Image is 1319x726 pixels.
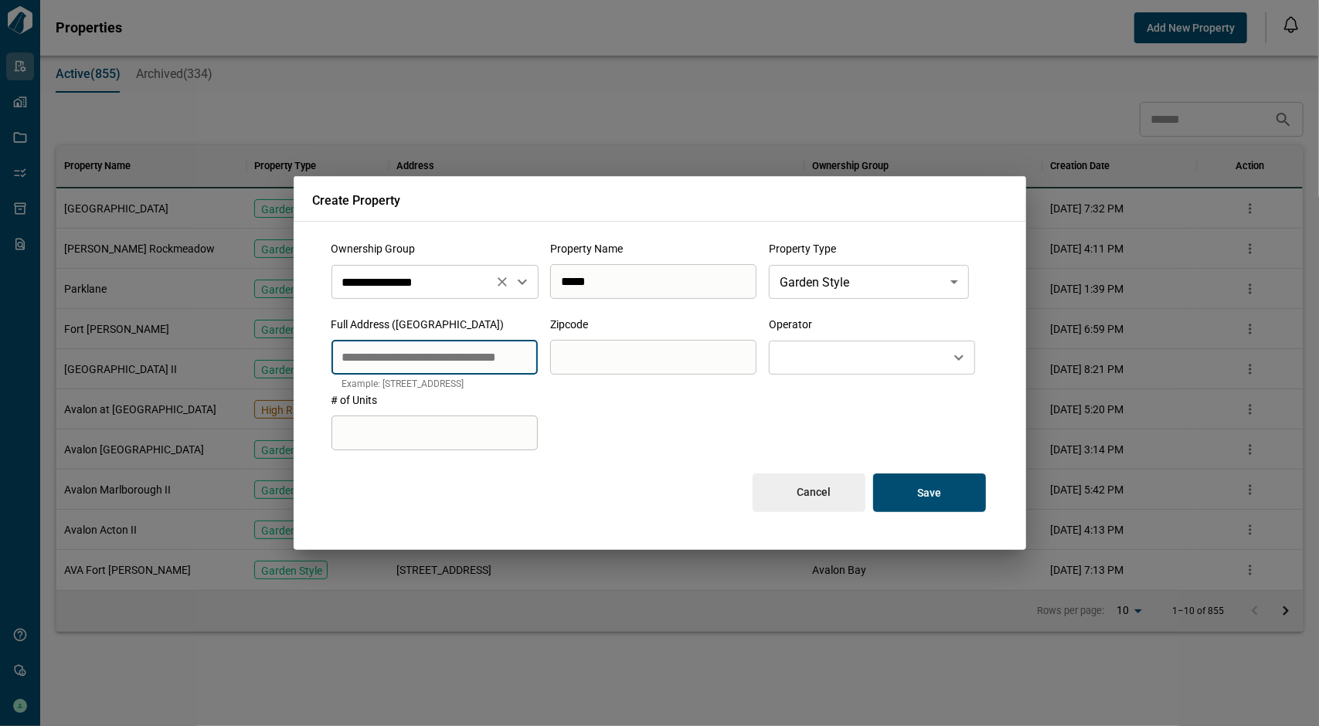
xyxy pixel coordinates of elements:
[797,485,831,499] p: Cancel
[331,318,505,331] span: Full Address ([GEOGRAPHIC_DATA])
[948,347,970,368] button: Open
[550,260,756,304] input: search
[331,243,416,255] span: Ownership Group
[917,486,941,500] p: Save
[769,260,969,304] div: Garden Style
[550,336,756,379] input: search
[550,318,588,331] span: Zipcode
[561,301,746,317] p: Project name required*
[780,377,964,392] p: Ownership group required*
[331,394,378,406] span: # of Units
[342,301,528,317] p: Ownership group required*
[491,271,513,293] button: Clear
[294,176,1026,222] h2: Create Property
[753,473,865,512] button: Cancel
[769,318,812,331] span: Operator
[342,377,527,392] p: Example: [STREET_ADDRESS]
[561,377,746,392] p: Zipcode required*
[550,243,623,255] span: Property Name
[331,336,538,379] input: search
[769,243,836,255] span: Property Type
[873,473,986,512] button: Save
[512,271,533,293] button: Open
